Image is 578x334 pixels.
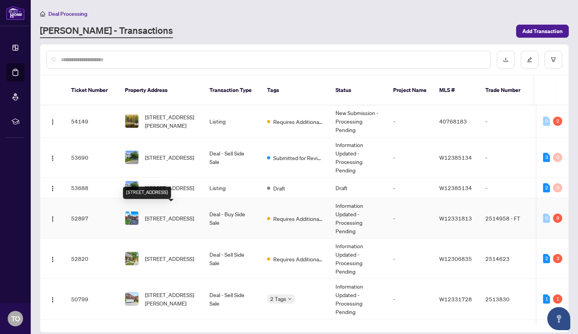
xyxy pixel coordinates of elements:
div: 1 [553,294,562,304]
div: 9 [553,214,562,223]
span: Add Transaction [522,25,563,37]
td: Deal - Sell Side Sale [203,239,261,279]
td: Information Updated - Processing Pending [329,239,387,279]
div: 2 [543,254,550,263]
span: [STREET_ADDRESS] [145,153,194,162]
button: download [497,51,515,68]
div: 2 [543,183,550,192]
button: edit [521,51,538,68]
button: Logo [47,252,59,265]
span: filter [551,57,556,62]
th: Transaction Type [203,75,261,105]
img: Logo [50,185,56,192]
td: - [387,279,433,319]
a: [PERSON_NAME] - Transactions [40,24,173,38]
span: Draft [273,184,285,192]
span: Requires Additional Docs [273,255,323,263]
button: Logo [47,115,59,127]
td: Listing [203,105,261,137]
td: Deal - Buy Side Sale [203,198,261,239]
td: Deal - Sell Side Sale [203,279,261,319]
span: TO [11,313,20,324]
img: thumbnail-img [125,115,138,128]
img: Logo [50,119,56,125]
span: home [40,11,45,17]
td: 2513830 [479,279,533,319]
button: Logo [47,212,59,224]
td: 53688 [65,178,119,198]
td: Draft [329,178,387,198]
span: [STREET_ADDRESS][PERSON_NAME] [145,113,197,130]
td: 2514623 [479,239,533,279]
td: - [387,105,433,137]
td: 54149 [65,105,119,137]
td: - [479,178,533,198]
img: thumbnail-img [125,252,138,265]
span: edit [527,57,532,62]
button: Add Transaction [516,25,569,38]
span: [STREET_ADDRESS] [145,214,194,222]
button: Logo [47,182,59,194]
img: thumbnail-img [125,212,138,225]
button: filter [545,51,562,68]
td: - [479,137,533,178]
span: down [288,297,292,301]
td: Deal - Sell Side Sale [203,137,261,178]
td: Information Updated - Processing Pending [329,137,387,178]
span: Submitted for Review [273,154,323,162]
span: Requires Additional Docs [273,214,323,223]
span: [STREET_ADDRESS] [145,184,194,192]
div: [STREET_ADDRESS] [123,187,171,199]
span: W12331728 [439,296,472,302]
span: download [503,57,508,62]
div: 3 [543,153,550,162]
img: thumbnail-img [125,151,138,164]
button: Open asap [547,307,570,330]
td: 53690 [65,137,119,178]
img: thumbnail-img [125,181,138,194]
img: Logo [50,297,56,303]
th: Trade Number [479,75,533,105]
div: 1 [543,294,550,304]
td: - [387,239,433,279]
td: Information Updated - Processing Pending [329,198,387,239]
span: [STREET_ADDRESS] [145,254,194,263]
th: Status [329,75,387,105]
th: Property Address [119,75,203,105]
div: 2 [553,117,562,126]
img: thumbnail-img [125,292,138,306]
div: 0 [553,153,562,162]
span: 2 Tags [270,294,286,303]
span: Deal Processing [48,10,87,17]
th: MLS # [433,75,479,105]
td: 52897 [65,198,119,239]
button: Logo [47,151,59,164]
th: Tags [261,75,329,105]
th: Project Name [387,75,433,105]
img: logo [6,6,25,20]
td: - [387,137,433,178]
img: Logo [50,216,56,222]
div: 0 [543,214,550,223]
td: - [387,198,433,239]
div: 3 [553,254,562,263]
td: Information Updated - Processing Pending [329,279,387,319]
td: 2514958 - FT [479,198,533,239]
td: Listing [203,178,261,198]
img: Logo [50,256,56,262]
span: W12385134 [439,154,472,161]
img: Logo [50,155,56,161]
td: 50799 [65,279,119,319]
td: 52820 [65,239,119,279]
td: - [479,105,533,137]
div: 0 [543,117,550,126]
th: Ticket Number [65,75,119,105]
span: W12331813 [439,215,472,222]
span: W12385134 [439,184,472,191]
span: [STREET_ADDRESS][PERSON_NAME] [145,291,197,307]
span: Requires Additional Docs [273,117,323,126]
button: Logo [47,293,59,305]
span: W12306835 [439,255,472,262]
div: 0 [553,183,562,192]
td: New Submission - Processing Pending [329,105,387,137]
